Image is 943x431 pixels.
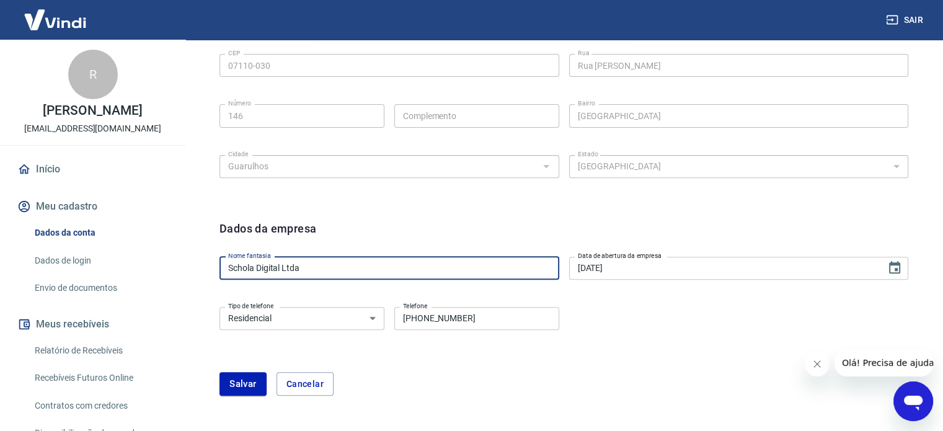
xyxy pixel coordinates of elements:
[7,9,104,19] span: Olá! Precisa de ajuda?
[228,149,248,159] label: Cidade
[228,99,251,108] label: Número
[578,99,595,108] label: Bairro
[835,349,933,376] iframe: Mensagem da empresa
[30,393,170,419] a: Contratos com credores
[805,352,830,376] iframe: Fechar mensagem
[228,301,273,311] label: Tipo de telefone
[30,220,170,246] a: Dados da conta
[30,275,170,301] a: Envio de documentos
[403,301,427,311] label: Telefone
[893,381,933,421] iframe: Botão para abrir a janela de mensagens
[228,48,240,58] label: CEP
[228,251,271,260] label: Nome fantasia
[569,257,878,280] input: DD/MM/YYYY
[30,338,170,363] a: Relatório de Recebíveis
[219,372,267,396] button: Salvar
[882,255,907,280] button: Choose date, selected date is 16 de jul de 2010
[43,104,142,117] p: [PERSON_NAME]
[578,149,598,159] label: Estado
[15,156,170,183] a: Início
[24,122,161,135] p: [EMAIL_ADDRESS][DOMAIN_NAME]
[15,1,95,38] img: Vindi
[578,251,662,260] label: Data de abertura da empresa
[883,9,928,32] button: Sair
[68,50,118,99] div: R
[578,48,590,58] label: Rua
[277,372,334,396] button: Cancelar
[15,193,170,220] button: Meu cadastro
[223,159,535,174] input: Digite aqui algumas palavras para buscar a cidade
[30,365,170,391] a: Recebíveis Futuros Online
[15,311,170,338] button: Meus recebíveis
[30,248,170,273] a: Dados de login
[219,220,316,252] h6: Dados da empresa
